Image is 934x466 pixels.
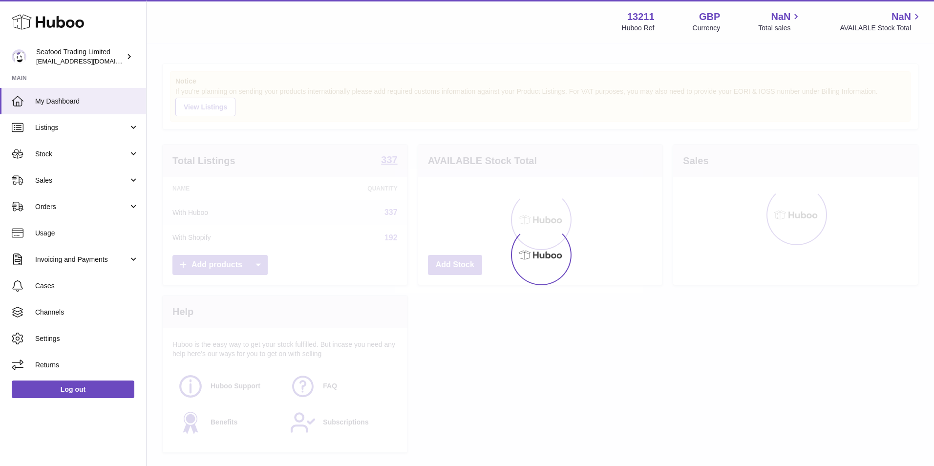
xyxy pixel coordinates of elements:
a: NaN Total sales [758,10,802,33]
span: Returns [35,360,139,370]
span: My Dashboard [35,97,139,106]
span: Channels [35,308,139,317]
span: NaN [771,10,790,23]
span: Settings [35,334,139,343]
span: [EMAIL_ADDRESS][DOMAIN_NAME] [36,57,144,65]
span: Orders [35,202,128,212]
span: Usage [35,229,139,238]
div: Huboo Ref [622,23,655,33]
a: Log out [12,381,134,398]
strong: 13211 [627,10,655,23]
span: Total sales [758,23,802,33]
span: Stock [35,149,128,159]
div: Seafood Trading Limited [36,47,124,66]
strong: GBP [699,10,720,23]
span: Invoicing and Payments [35,255,128,264]
a: NaN AVAILABLE Stock Total [840,10,922,33]
img: internalAdmin-13211@internal.huboo.com [12,49,26,64]
span: Cases [35,281,139,291]
span: NaN [892,10,911,23]
span: Listings [35,123,128,132]
span: Sales [35,176,128,185]
span: AVAILABLE Stock Total [840,23,922,33]
div: Currency [693,23,721,33]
